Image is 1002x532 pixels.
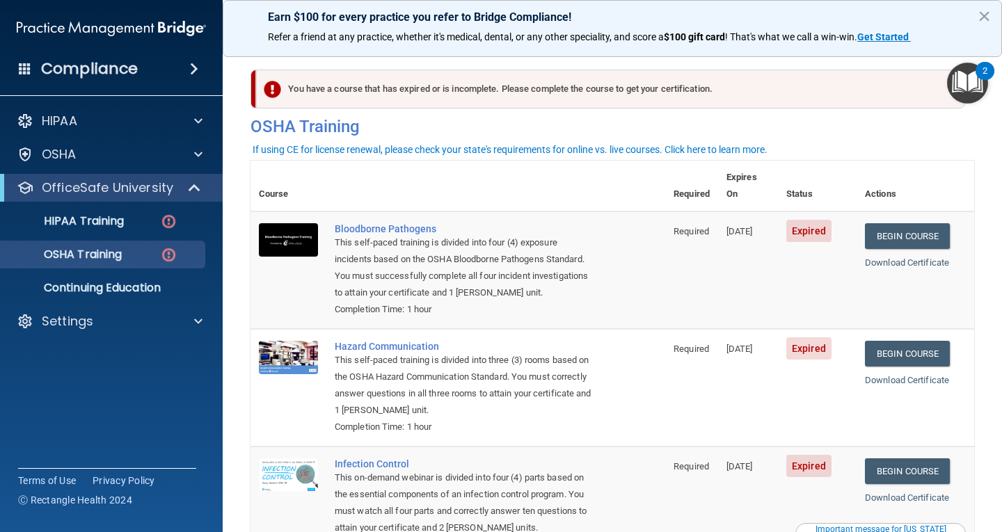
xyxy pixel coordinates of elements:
span: Required [674,226,709,236]
p: OfficeSafe University [42,179,173,196]
span: [DATE] [726,226,753,236]
th: Required [665,161,718,211]
span: Expired [786,455,832,477]
a: Download Certificate [865,492,949,503]
img: PMB logo [17,15,206,42]
button: If using CE for license renewal, please check your state's requirements for online vs. live cours... [250,143,770,156]
p: HIPAA Training [9,214,124,228]
a: Settings [17,313,202,330]
div: This self-paced training is divided into four (4) exposure incidents based on the OSHA Bloodborne... [335,234,596,301]
a: OSHA [17,146,202,163]
a: Begin Course [865,223,950,249]
p: Earn $100 for every practice you refer to Bridge Compliance! [268,10,957,24]
span: Expired [786,337,832,360]
h4: Compliance [41,59,138,79]
div: This self-paced training is divided into three (3) rooms based on the OSHA Hazard Communication S... [335,352,596,419]
span: Refer a friend at any practice, whether it's medical, dental, or any other speciality, and score a [268,31,664,42]
a: Download Certificate [865,257,949,268]
div: You have a course that has expired or is incomplete. Please complete the course to get your certi... [256,70,965,108]
th: Expires On [718,161,778,211]
div: Completion Time: 1 hour [335,419,596,435]
strong: Get Started [857,31,909,42]
span: Ⓒ Rectangle Health 2024 [18,493,132,507]
button: Close [978,5,991,27]
img: danger-circle.6113f641.png [160,246,177,264]
h4: OSHA Training [250,117,974,136]
p: Settings [42,313,93,330]
span: Required [674,461,709,471]
button: Open Resource Center, 2 new notifications [947,63,988,104]
span: Expired [786,220,832,242]
a: Infection Control [335,458,596,469]
a: Begin Course [865,341,950,366]
img: danger-circle.6113f641.png [160,213,177,230]
p: Continuing Education [9,281,199,295]
div: 2 [983,71,987,89]
p: HIPAA [42,113,77,129]
a: HIPAA [17,113,202,129]
div: Completion Time: 1 hour [335,301,596,318]
div: If using CE for license renewal, please check your state's requirements for online vs. live cours... [253,145,768,154]
a: Terms of Use [18,474,76,487]
p: OSHA [42,146,77,163]
a: Hazard Communication [335,341,596,352]
a: Privacy Policy [93,474,155,487]
a: Download Certificate [865,375,949,385]
strong: $100 gift card [664,31,725,42]
img: exclamation-circle-solid-danger.72ef9ffc.png [264,81,281,98]
a: Get Started [857,31,911,42]
a: Begin Course [865,458,950,484]
th: Course [250,161,326,211]
a: Bloodborne Pathogens [335,223,596,234]
span: [DATE] [726,461,753,471]
a: OfficeSafe University [17,179,202,196]
span: ! That's what we call a win-win. [725,31,857,42]
th: Status [778,161,857,211]
span: [DATE] [726,344,753,354]
span: Required [674,344,709,354]
p: OSHA Training [9,248,122,261]
th: Actions [857,161,974,211]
